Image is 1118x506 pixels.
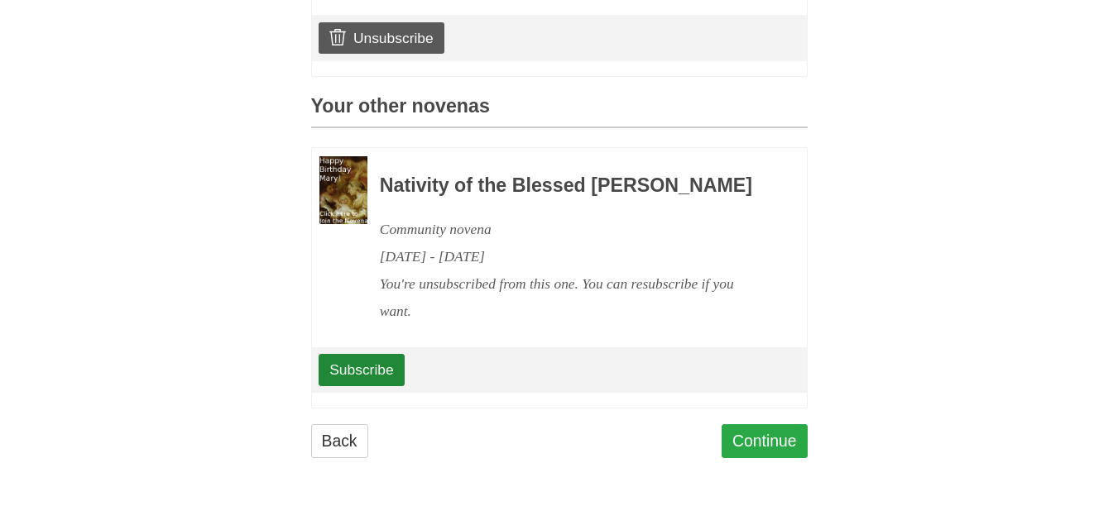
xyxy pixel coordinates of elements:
[311,424,368,458] a: Back
[380,175,762,197] h3: Nativity of the Blessed [PERSON_NAME]
[722,424,808,458] a: Continue
[319,22,444,54] a: Unsubscribe
[311,96,808,128] h3: Your other novenas
[380,270,762,325] div: You're unsubscribed from this one. You can resubscribe if you want.
[380,243,762,270] div: [DATE] - [DATE]
[380,216,762,243] div: Community novena
[319,354,404,385] a: Subscribe
[319,156,367,224] img: Novena image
